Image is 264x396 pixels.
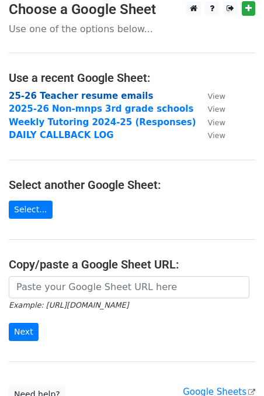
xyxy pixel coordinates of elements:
[196,104,225,114] a: View
[9,276,249,298] input: Paste your Google Sheet URL here
[196,130,225,140] a: View
[9,323,39,341] input: Next
[196,117,225,128] a: View
[206,340,264,396] iframe: Chat Widget
[9,257,255,271] h4: Copy/paste a Google Sheet URL:
[208,105,225,113] small: View
[208,118,225,127] small: View
[9,130,114,140] a: DAILY CALLBACK LOG
[208,131,225,140] small: View
[9,104,193,114] a: 2025-26 Non-mnps 3rd grade schools
[9,91,153,101] a: 25-26 Teacher resume emails
[208,92,225,101] small: View
[9,71,255,85] h4: Use a recent Google Sheet:
[9,23,255,35] p: Use one of the options below...
[9,178,255,192] h4: Select another Google Sheet:
[9,1,255,18] h3: Choose a Google Sheet
[9,301,128,309] small: Example: [URL][DOMAIN_NAME]
[196,91,225,101] a: View
[9,117,196,128] a: Weekly Tutoring 2024-25 (Responses)
[9,201,53,219] a: Select...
